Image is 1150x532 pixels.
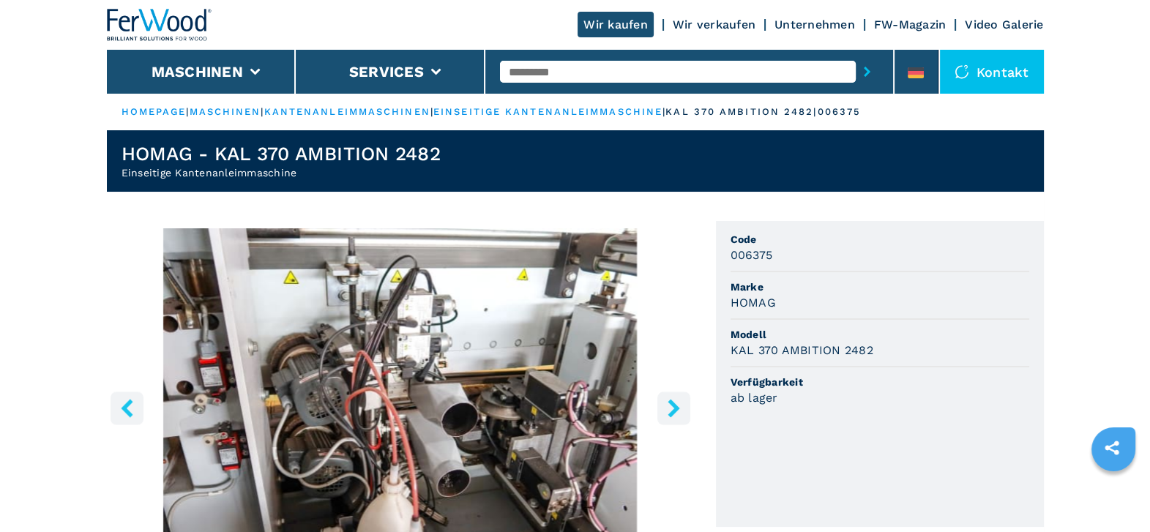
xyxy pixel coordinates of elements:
a: einseitige kantenanleimmaschine [433,106,662,117]
button: Maschinen [152,63,243,80]
h3: HOMAG [731,294,776,311]
p: kal 370 ambition 2482 | [665,105,817,119]
span: | [662,106,665,117]
a: sharethis [1094,430,1130,466]
a: Unternehmen [774,18,855,31]
img: Ferwood [107,9,212,41]
span: Marke [731,280,1029,294]
img: Kontakt [955,64,969,79]
a: Wir verkaufen [673,18,755,31]
h1: HOMAG - KAL 370 AMBITION 2482 [122,142,441,165]
div: Kontakt [940,50,1044,94]
span: Verfügbarkeit [731,375,1029,389]
button: right-button [657,391,690,424]
span: Code [731,232,1029,247]
h3: KAL 370 AMBITION 2482 [731,342,873,359]
a: Video Galerie [965,18,1043,31]
h3: 006375 [731,247,773,263]
a: HOMEPAGE [122,106,187,117]
a: FW-Magazin [874,18,946,31]
button: left-button [111,391,143,424]
h3: ab lager [731,389,778,406]
a: kantenanleimmaschinen [264,106,430,117]
p: 006375 [817,105,861,119]
span: | [186,106,189,117]
button: submit-button [856,55,878,89]
iframe: Chat [1088,466,1139,521]
button: Services [349,63,424,80]
h2: Einseitige Kantenanleimmaschine [122,165,441,180]
a: Wir kaufen [578,12,654,37]
span: | [430,106,433,117]
a: maschinen [190,106,261,117]
span: Modell [731,327,1029,342]
span: | [261,106,264,117]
